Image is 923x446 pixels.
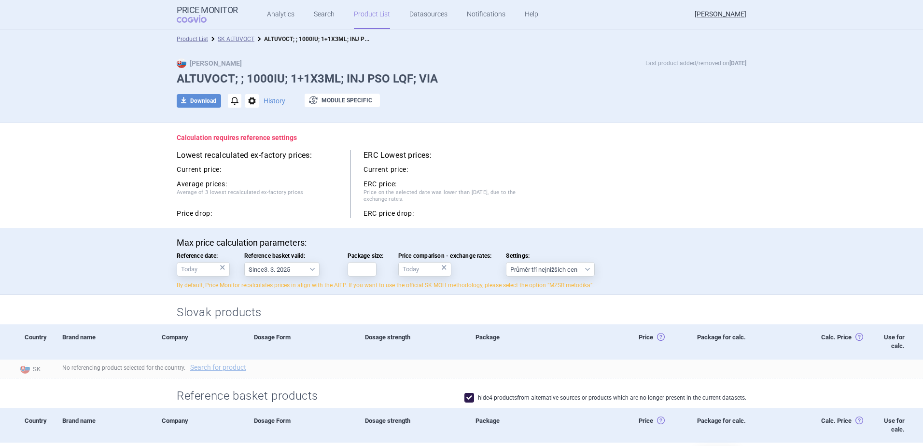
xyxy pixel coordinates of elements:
[177,5,238,15] strong: Price Monitor
[62,364,251,371] span: No referencing product selected for the country.
[364,209,414,218] strong: ERC price drop:
[464,393,746,403] label: hide 4 products from alternative sources or products which are no longer present in the current d...
[177,94,221,108] button: Download
[177,281,746,290] p: By default, Price Monitor recalculates prices in align with the AIFP. If you want to use the offi...
[177,189,338,205] span: Average of 3 lowest recalculated ex-factory prices
[177,252,230,259] span: Reference date:
[190,364,246,371] a: Search for product
[364,180,397,189] strong: ERC price:
[506,252,595,259] span: Settings:
[764,324,863,359] div: Calc. Price
[254,34,370,44] li: ALTUVOCT; ; 1000IU; 1+1X3ML; INJ PSO LQF; VIA
[177,134,297,141] strong: Calculation requires reference settings
[264,34,396,43] strong: ALTUVOCT; ; 1000IU; 1+1X3ML; INJ PSO LQF; VIA
[468,408,579,443] div: Package
[398,262,451,277] input: Price comparison - exchange rates:×
[358,324,468,359] div: Dosage strength
[177,5,238,24] a: Price MonitorCOGVIO
[729,60,746,67] strong: [DATE]
[690,324,764,359] div: Package for calc.
[398,252,492,259] span: Price comparison - exchange rates:
[177,59,242,67] strong: [PERSON_NAME]
[177,305,746,321] h2: Slovak products
[244,252,333,259] span: Reference basket valid:
[247,408,357,443] div: Dosage Form
[177,180,227,189] strong: Average prices:
[247,324,357,359] div: Dosage Form
[177,34,208,44] li: Product List
[348,252,384,259] span: Package size:
[364,189,524,205] span: Price on the selected date was lower than [DATE], due to the exchange rates.
[177,209,212,218] strong: Price drop:
[177,36,208,42] a: Product List
[220,262,225,273] div: ×
[177,15,220,23] span: COGVIO
[579,324,690,359] div: Price
[177,150,338,161] h5: Lowest recalculated ex-factory prices:
[218,36,254,42] a: SK ALTUVOCT
[348,262,377,277] input: Package size:
[20,364,30,374] img: Slovakia
[264,98,285,104] button: History
[55,408,154,443] div: Brand name
[863,408,909,443] div: Use for calc.
[177,262,230,277] input: Reference date:×
[579,408,690,443] div: Price
[645,58,746,68] p: Last product added/removed on
[208,34,254,44] li: SK ALTUVOCT
[17,362,55,375] span: SK
[244,262,320,277] select: Reference basket valid:
[177,72,746,86] h1: ALTUVOCT; ; 1000IU; 1+1X3ML; INJ PSO LQF; VIA
[17,408,55,443] div: Country
[764,408,863,443] div: Calc. Price
[177,58,186,68] img: SK
[468,324,579,359] div: Package
[17,324,55,359] div: Country
[358,408,468,443] div: Dosage strength
[305,94,380,107] button: Module specific
[177,237,746,248] p: Max price calculation parameters:
[55,324,154,359] div: Brand name
[364,166,408,173] strong: Current price:
[364,150,524,161] h5: ERC Lowest prices:
[690,408,764,443] div: Package for calc.
[177,166,222,173] strong: Current price:
[154,324,247,359] div: Company
[506,262,595,277] select: Settings:
[441,262,447,273] div: ×
[154,408,247,443] div: Company
[863,324,909,359] div: Use for calc.
[177,388,326,404] h2: Reference basket products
